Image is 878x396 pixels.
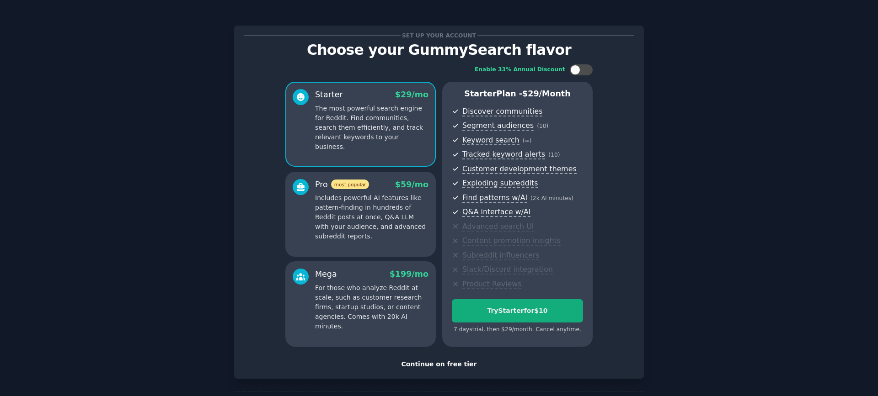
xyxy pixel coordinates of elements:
[452,299,583,322] button: TryStarterfor$10
[522,89,571,98] span: $ 29 /month
[315,283,428,331] p: For those who analyze Reddit at scale, such as customer research firms, startup studios, or conte...
[452,306,583,316] div: Try Starter for $10
[462,236,561,246] span: Content promotion insights
[523,137,532,144] span: ( ∞ )
[462,121,534,131] span: Segment audiences
[475,66,565,74] div: Enable 33% Annual Discount
[331,180,369,189] span: most popular
[390,269,428,279] span: $ 199 /mo
[315,269,337,280] div: Mega
[315,89,343,100] div: Starter
[462,193,527,203] span: Find patterns w/AI
[548,152,560,158] span: ( 10 )
[315,104,428,152] p: The most powerful search engine for Reddit. Find communities, search them efficiently, and track ...
[452,326,583,334] div: 7 days trial, then $ 29 /month . Cancel anytime.
[530,195,573,201] span: ( 2k AI minutes )
[395,180,428,189] span: $ 59 /mo
[462,265,553,275] span: Slack/Discord integration
[462,207,530,217] span: Q&A interface w/AI
[537,123,548,129] span: ( 10 )
[462,179,538,188] span: Exploding subreddits
[462,136,519,145] span: Keyword search
[462,164,577,174] span: Customer development themes
[315,193,428,241] p: Includes powerful AI features like pattern-finding in hundreds of Reddit posts at once, Q&A LLM w...
[315,179,369,190] div: Pro
[462,222,534,232] span: Advanced search UI
[462,280,521,289] span: Product Reviews
[452,88,583,100] p: Starter Plan -
[401,31,478,40] span: Set up your account
[244,359,634,369] div: Continue on free tier
[244,42,634,58] p: Choose your GummySearch flavor
[462,107,542,116] span: Discover communities
[395,90,428,99] span: $ 29 /mo
[462,150,545,159] span: Tracked keyword alerts
[462,251,539,260] span: Subreddit influencers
